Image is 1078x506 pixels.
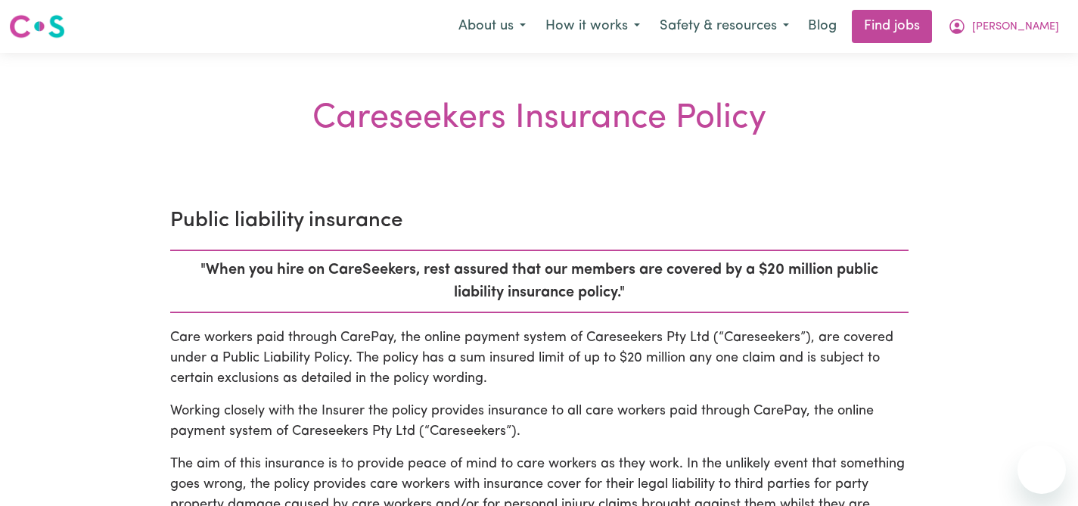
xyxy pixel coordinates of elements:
img: Careseekers logo [9,13,65,40]
div: Careseekers Insurance Policy [176,98,902,139]
button: About us [449,11,536,42]
p: "When you hire on CareSeekers, rest assured that our members are covered by a $20 million public ... [170,250,909,313]
button: My Account [938,11,1069,42]
a: Careseekers logo [9,9,65,44]
p: Care workers paid through CarePay, the online payment system of Careseekers Pty Ltd (“Careseekers... [170,328,909,390]
a: Find jobs [852,10,932,43]
p: Working closely with the Insurer the policy provides insurance to all care workers paid through C... [170,402,909,442]
iframe: Botão para abrir a janela de mensagens [1017,445,1066,494]
span: [PERSON_NAME] [972,19,1059,36]
button: How it works [536,11,650,42]
h3: Public liability insurance [170,209,909,234]
button: Safety & resources [650,11,799,42]
a: Blog [799,10,846,43]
